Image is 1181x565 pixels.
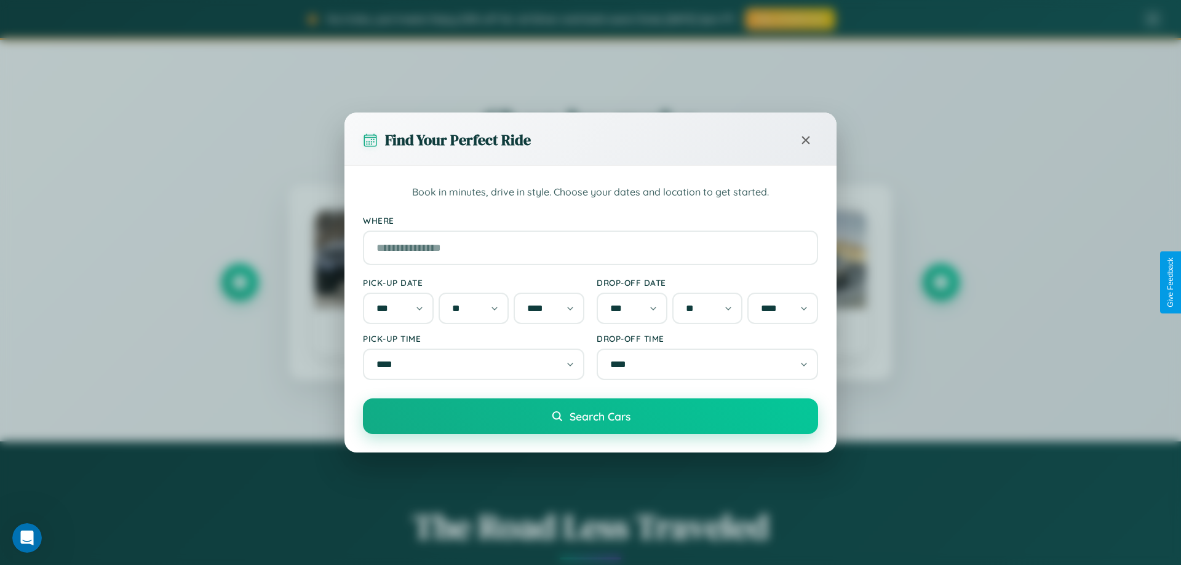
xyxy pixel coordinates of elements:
button: Search Cars [363,398,818,434]
label: Pick-up Date [363,277,584,288]
span: Search Cars [570,409,630,423]
label: Where [363,215,818,226]
label: Pick-up Time [363,333,584,344]
label: Drop-off Date [597,277,818,288]
label: Drop-off Time [597,333,818,344]
h3: Find Your Perfect Ride [385,130,531,150]
p: Book in minutes, drive in style. Choose your dates and location to get started. [363,184,818,200]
